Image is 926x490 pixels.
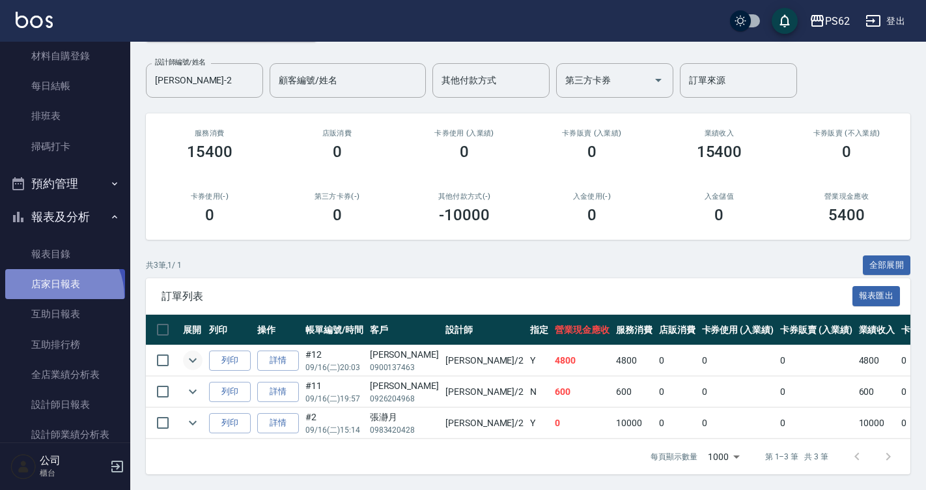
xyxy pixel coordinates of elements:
button: 預約管理 [5,167,125,201]
h3: 0 [587,206,596,224]
th: 帳單編號/時間 [302,315,367,345]
td: [PERSON_NAME] /2 [442,345,527,376]
td: 10000 [613,408,656,439]
a: 報表匯出 [852,289,901,302]
a: 每日結帳 [5,71,125,101]
td: 600 [856,377,899,407]
h2: 業績收入 [671,129,768,137]
td: 0 [777,377,856,407]
p: 第 1–3 筆 共 3 筆 [765,451,828,463]
a: 店家日報表 [5,269,125,299]
p: 0983420428 [370,424,439,436]
button: 登出 [860,9,910,33]
button: PS62 [804,8,855,35]
h2: 第三方卡券(-) [289,192,386,201]
a: 互助日報表 [5,299,125,329]
div: 張瀞月 [370,411,439,424]
button: expand row [183,351,203,370]
h3: 15400 [697,143,742,161]
a: 排班表 [5,101,125,131]
h2: 卡券使用(-) [161,192,258,201]
td: 0 [777,345,856,376]
a: 掃碼打卡 [5,132,125,162]
img: Person [10,454,36,480]
h2: 卡券販賣 (入業績) [544,129,640,137]
td: 0 [699,408,778,439]
p: 共 3 筆, 1 / 1 [146,259,182,271]
a: 材料自購登錄 [5,41,125,71]
td: [PERSON_NAME] /2 [442,408,527,439]
p: 09/16 (二) 15:14 [305,424,363,436]
button: 報表匯出 [852,286,901,306]
td: 0 [699,345,778,376]
th: 服務消費 [613,315,656,345]
div: [PERSON_NAME] [370,348,439,362]
h3: 5400 [828,206,865,224]
td: #2 [302,408,367,439]
a: 互助排行榜 [5,330,125,360]
h3: 0 [333,143,342,161]
td: #12 [302,345,367,376]
h2: 卡券販賣 (不入業績) [798,129,895,137]
td: 600 [613,377,656,407]
img: Logo [16,12,53,28]
h3: 服務消費 [161,129,258,137]
td: 0 [656,377,699,407]
th: 列印 [206,315,254,345]
th: 操作 [254,315,302,345]
h3: 0 [205,206,214,224]
h2: 其他付款方式(-) [416,192,512,201]
th: 設計師 [442,315,527,345]
button: expand row [183,413,203,433]
td: 0 [656,345,699,376]
a: 設計師日報表 [5,390,125,420]
button: 列印 [209,413,251,433]
td: 0 [656,408,699,439]
h3: 0 [842,143,851,161]
button: 全部展開 [863,255,911,276]
td: Y [527,408,552,439]
label: 設計師編號/姓名 [155,57,206,67]
p: 09/16 (二) 20:03 [305,362,363,373]
button: 報表及分析 [5,200,125,234]
th: 店販消費 [656,315,699,345]
td: 600 [552,377,613,407]
td: #11 [302,377,367,407]
a: 全店業績分析表 [5,360,125,390]
h2: 入金使用(-) [544,192,640,201]
td: 0 [777,408,856,439]
h2: 卡券使用 (入業績) [416,129,512,137]
td: 0 [552,408,613,439]
h2: 店販消費 [289,129,386,137]
h3: -10000 [439,206,490,224]
td: Y [527,345,552,376]
th: 客戶 [367,315,442,345]
td: 4800 [856,345,899,376]
td: 4800 [613,345,656,376]
th: 卡券使用 (入業績) [699,315,778,345]
a: 報表目錄 [5,239,125,269]
th: 指定 [527,315,552,345]
h2: 入金儲值 [671,192,768,201]
p: 0900137463 [370,362,439,373]
a: 詳情 [257,351,299,371]
th: 營業現金應收 [552,315,613,345]
div: [PERSON_NAME] [370,379,439,393]
button: 列印 [209,382,251,402]
h5: 公司 [40,454,106,467]
td: 10000 [856,408,899,439]
h3: 0 [587,143,596,161]
td: 4800 [552,345,613,376]
a: 設計師業績分析表 [5,420,125,450]
th: 展開 [180,315,206,345]
h3: 0 [460,143,469,161]
h3: 15400 [187,143,232,161]
div: PS62 [825,13,850,29]
span: 訂單列表 [161,290,852,303]
a: 詳情 [257,413,299,433]
p: 每頁顯示數量 [651,451,697,463]
p: 09/16 (二) 19:57 [305,393,363,405]
h3: 0 [333,206,342,224]
button: expand row [183,382,203,401]
div: 1000 [703,439,744,474]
